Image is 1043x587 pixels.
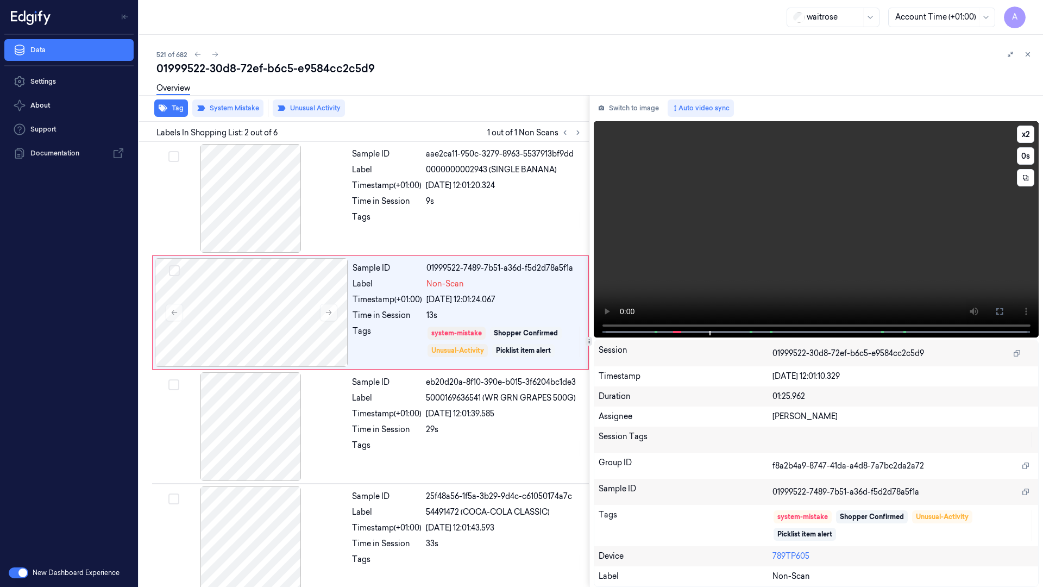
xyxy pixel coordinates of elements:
div: Device [599,551,773,562]
div: 33s [426,538,582,549]
span: Non-Scan [426,278,464,290]
button: About [4,95,134,116]
span: 0000000002943 (SINGLE BANANA) [426,164,557,176]
div: Time in Session [352,424,422,435]
a: Data [4,39,134,61]
span: 5000169636541 (WR GRN GRAPES 500G) [426,392,576,404]
div: Label [352,164,422,176]
div: Time in Session [353,310,422,321]
div: Shopper Confirmed [494,328,558,338]
div: Time in Session [352,538,422,549]
div: Tags [352,211,422,229]
div: Label [352,392,422,404]
div: Sample ID [352,377,422,388]
div: [DATE] 12:01:43.593 [426,522,582,534]
button: Auto video sync [668,99,734,117]
button: Toggle Navigation [116,8,134,26]
span: 521 of 682 [156,50,187,59]
div: Timestamp [599,371,773,382]
span: 54491472 (COCA-COLA CLASSIC) [426,507,550,518]
div: Sample ID [352,148,422,160]
div: [DATE] 12:01:39.585 [426,408,582,420]
button: Select row [168,494,179,504]
div: 01999522-7489-7b51-a36d-f5d2d78a5f1a [426,263,582,274]
span: Non-Scan [772,571,810,582]
div: Shopper Confirmed [840,512,904,522]
div: Time in Session [352,196,422,207]
div: Timestamp (+01:00) [352,408,422,420]
div: 9s [426,196,582,207]
div: Session [599,345,773,362]
div: 01999522-30d8-72ef-b6c5-e9584cc2c5d9 [156,61,1034,76]
a: Overview [156,83,190,95]
div: Label [352,507,422,518]
div: Unusual-Activity [916,512,969,522]
div: Sample ID [599,483,773,501]
span: 01999522-7489-7b51-a36d-f5d2d78a5f1a [772,486,919,498]
div: Session Tags [599,431,773,448]
button: Select row [169,265,180,276]
div: [DATE] 12:01:24.067 [426,294,582,305]
button: Select row [168,379,179,390]
div: Sample ID [353,263,422,274]
div: Timestamp (+01:00) [352,180,422,191]
div: Tags [352,554,422,571]
a: Support [4,118,134,140]
div: Assignee [599,411,773,422]
div: Tags [599,509,773,542]
a: Settings [4,71,134,92]
button: Tag [154,99,188,117]
span: Labels In Shopping List: 2 out of 6 [156,127,278,139]
div: Duration [599,391,773,402]
div: Label [599,571,773,582]
div: Timestamp (+01:00) [352,522,422,534]
div: 25f48a56-1f5a-3b29-9d4c-c61050174a7c [426,491,582,502]
div: Label [353,278,422,290]
div: 29s [426,424,582,435]
div: Tags [353,326,422,358]
div: Unusual-Activity [431,346,484,355]
button: 0s [1017,147,1034,165]
div: aae2ca11-950c-3279-8963-5537913bf9dd [426,148,582,160]
div: system-mistake [431,328,482,338]
div: Group ID [599,457,773,474]
button: A [1004,7,1026,28]
div: system-mistake [777,512,828,522]
button: x2 [1017,126,1034,143]
button: Select row [168,151,179,162]
button: Switch to image [594,99,663,117]
button: Unusual Activity [273,99,345,117]
div: eb20d20a-8f10-390e-b015-3f6204bc1de3 [426,377,582,388]
div: 01:25.962 [772,391,1034,402]
div: 13s [426,310,582,321]
button: System Mistake [192,99,263,117]
span: 01999522-30d8-72ef-b6c5-e9584cc2c5d9 [772,348,924,359]
div: [DATE] 12:01:10.329 [772,371,1034,382]
div: Picklist item alert [496,346,551,355]
span: f8a2b4a9-8747-41da-a4d8-7a7bc2da2a72 [772,460,924,472]
div: Tags [352,440,422,457]
div: Timestamp (+01:00) [353,294,422,305]
a: Documentation [4,142,134,164]
div: 789TP605 [772,551,1034,562]
div: [PERSON_NAME] [772,411,1034,422]
div: [DATE] 12:01:20.324 [426,180,582,191]
span: 1 out of 1 Non Scans [487,126,585,139]
div: Picklist item alert [777,529,832,539]
div: Sample ID [352,491,422,502]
